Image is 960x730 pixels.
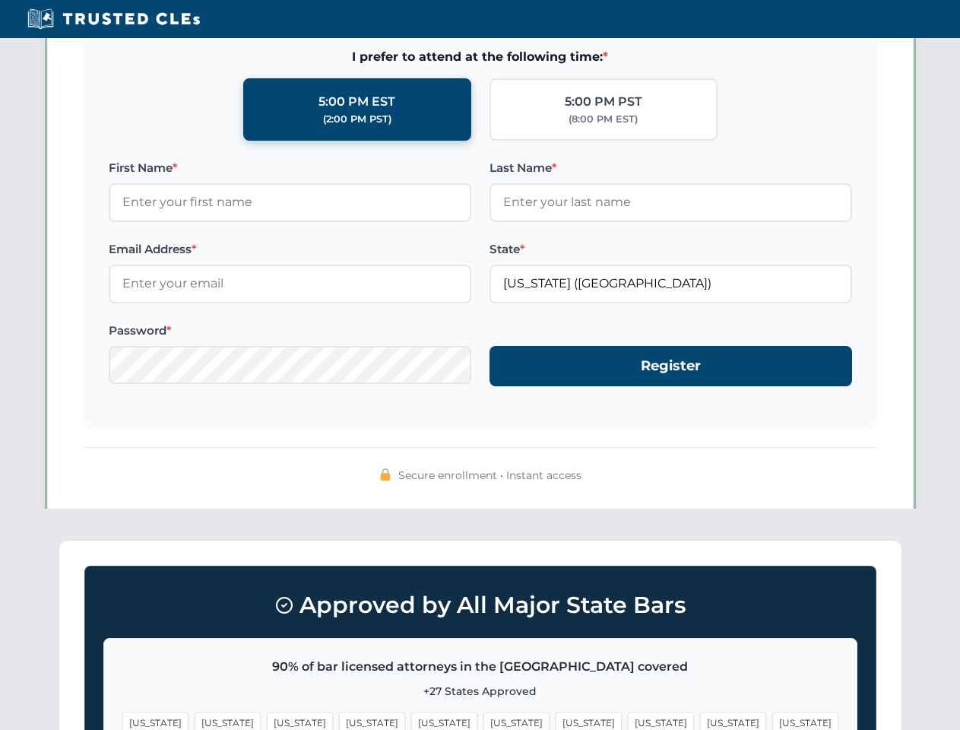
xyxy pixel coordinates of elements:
[109,322,471,340] label: Password
[398,467,581,484] span: Secure enrollment • Instant access
[323,112,391,127] div: (2:00 PM PST)
[318,92,395,112] div: 5:00 PM EST
[109,265,471,303] input: Enter your email
[122,683,838,700] p: +27 States Approved
[490,346,852,386] button: Register
[122,657,838,677] p: 90% of bar licensed attorneys in the [GEOGRAPHIC_DATA] covered
[490,240,852,259] label: State
[565,92,642,112] div: 5:00 PM PST
[490,159,852,177] label: Last Name
[109,183,471,221] input: Enter your first name
[490,183,852,221] input: Enter your last name
[379,468,391,481] img: 🔒
[103,585,857,626] h3: Approved by All Major State Bars
[109,240,471,259] label: Email Address
[109,159,471,177] label: First Name
[569,112,638,127] div: (8:00 PM EST)
[23,8,204,30] img: Trusted CLEs
[109,47,852,67] span: I prefer to attend at the following time:
[490,265,852,303] input: Florida (FL)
